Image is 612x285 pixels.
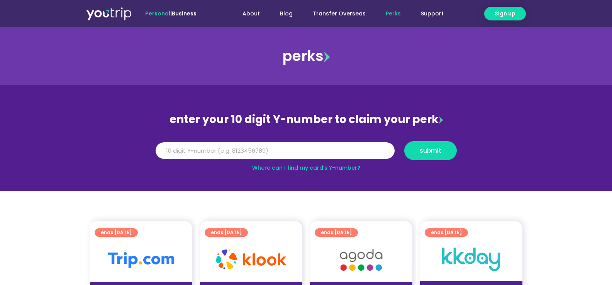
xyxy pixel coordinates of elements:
[211,228,242,237] span: ends [DATE]
[232,7,270,21] a: About
[303,7,376,21] a: Transfer Overseas
[101,228,132,237] span: ends [DATE]
[172,10,197,17] a: Business
[217,7,454,21] nav: Menu
[95,228,138,237] a: ends [DATE]
[495,10,515,18] span: Sign up
[315,228,358,237] a: ends [DATE]
[484,7,526,20] a: Sign up
[376,7,411,21] a: Perks
[270,7,303,21] a: Blog
[205,228,248,237] a: ends [DATE]
[152,110,461,130] div: enter your 10 digit Y-number to claim your perk
[404,141,457,160] button: submit
[156,141,457,166] form: Y Number
[156,142,395,159] input: 10 digit Y-number (e.g. 8123456789)
[252,164,360,172] a: Where can I find my card’s Y-number?
[321,228,352,237] span: ends [DATE]
[411,7,454,21] a: Support
[145,10,197,17] span: |
[420,148,441,153] span: submit
[145,10,170,17] span: Personal
[431,228,462,237] span: ends [DATE]
[425,228,468,237] a: ends [DATE]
